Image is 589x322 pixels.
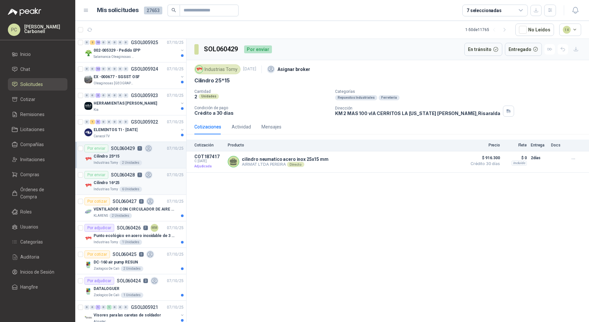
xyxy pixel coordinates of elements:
p: ELEMENTOS TI - [DATE] [94,127,137,133]
p: Caracol TV [94,134,110,139]
p: SOL060427 [113,199,136,204]
div: Actividad [232,123,251,130]
p: Docs [551,143,564,147]
img: Company Logo [84,234,92,242]
p: SOL060428 [111,173,135,177]
div: 0 [118,93,123,98]
p: Producto [228,143,463,147]
p: Cantidad [194,89,330,94]
p: Categorías [335,89,586,94]
p: 0 [139,252,144,257]
a: Inicios de Sesión [8,266,67,278]
a: Usuarios [8,221,67,233]
p: SOL060429 [111,146,135,151]
div: 1 [96,305,100,310]
span: $ 916.300 [467,154,500,162]
span: Compañías [20,141,44,148]
p: 0 [139,199,144,204]
div: 2 Unidades [121,266,143,271]
a: Compañías [8,138,67,151]
div: 1 [107,305,112,310]
div: 0 [84,67,89,71]
a: Por adjudicarSOL060424307/10/25 Company LogoDATALOGUERZoologico De Cali1 Unidades [75,274,186,301]
p: EX -000677 - SGSST OSF [94,74,140,80]
div: 0 [118,305,123,310]
p: 07/10/25 [167,40,184,46]
div: 0 [107,67,112,71]
p: AIRMAT LTDA PEREIRA [242,162,329,167]
p: GSOL005924 [131,67,158,71]
img: Company Logo [84,128,92,136]
div: 0 [112,40,117,45]
div: 0 [84,305,89,310]
span: C: [DATE] [194,159,224,163]
a: Invitaciones [8,153,67,166]
a: Por adjudicarSOL0604267MM07/10/25 Company LogoPunto ecológico en acero inoxidable de 3 puestos, c... [75,221,186,248]
p: Precio [467,143,500,147]
div: 2 Unidades [119,160,142,165]
p: Crédito a 30 días [194,110,330,116]
img: Company Logo [84,314,92,322]
a: 0 0 13 0 0 0 0 0 GSOL00592407/10/25 Company LogoEX -000677 - SGSST OSFOleaginosas [GEOGRAPHIC_DAT... [84,65,185,86]
div: 0 [112,120,117,124]
span: Órdenes de Compra [20,186,61,200]
span: Cotizar [20,96,35,103]
button: En tránsito [464,43,502,56]
div: 0 [107,120,112,124]
p: 3 [143,279,148,283]
p: 1 [137,173,142,177]
div: Repuestos Industriales [335,95,377,100]
div: Por enviar [84,171,108,179]
span: Remisiones [20,111,45,118]
a: Por enviarSOL060429107/10/25 Company LogoCilindro 25*15Industrias Tomy2 Unidades [75,142,186,168]
div: 2 [90,40,95,45]
p: [DATE] [243,66,256,72]
p: cilindro neumatico acero inox 25x15 mm [242,157,329,162]
p: Cilindro 16*25 [94,180,119,186]
div: Incluido [511,161,527,166]
div: 0 [123,40,128,45]
div: 5 [96,120,100,124]
p: 1 [137,146,142,151]
div: Mensajes [261,123,281,130]
p: COT187417 [194,154,224,159]
div: MM [151,224,158,232]
span: Crédito 30 días [467,162,500,166]
div: Directo [287,162,304,167]
h3: SOL060429 [204,44,239,54]
div: 10 [96,40,100,45]
p: 07/10/25 [167,145,184,152]
div: Por enviar [244,45,272,53]
a: Solicitudes [8,78,67,91]
p: Kia [94,107,98,112]
a: 0 0 2 0 0 0 0 0 GSOL00592307/10/25 Company LogoHERRAMIENTAS [PERSON_NAME]Kia [84,92,185,112]
div: 0 [123,67,128,71]
div: Por cotizar [84,250,110,258]
p: SOL060426 [117,226,141,230]
span: Inicios de Sesión [20,268,54,276]
div: Por cotizar [84,197,110,205]
span: Inicio [20,51,31,58]
div: 1 Unidades [121,293,143,298]
a: Categorías [8,236,67,248]
p: DATALOGUER [94,286,119,292]
a: Chat [8,63,67,76]
div: 2 Unidades [109,213,132,218]
div: 0 [107,40,112,45]
button: Entregado [505,43,542,56]
img: Company Logo [84,76,92,83]
a: Auditoria [8,251,67,263]
a: Remisiones [8,108,67,121]
div: 0 [112,305,117,310]
span: Roles [20,208,32,215]
img: Logo peakr [8,8,41,16]
p: SOL060425 [113,252,136,257]
a: Por cotizarSOL060427007/10/25 Company LogoVENTILADOR CON CIRCULADOR DE AIRE MULTIPROPOSITO XPOWER... [75,195,186,221]
span: Auditoria [20,253,39,261]
div: 0 [101,93,106,98]
span: 27653 [144,7,162,14]
a: Compras [8,168,67,181]
a: Licitaciones [8,123,67,136]
span: Categorías [20,238,43,246]
div: 0 [90,93,95,98]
